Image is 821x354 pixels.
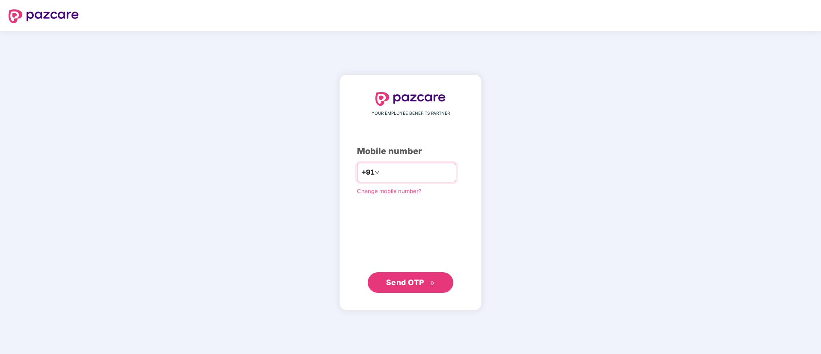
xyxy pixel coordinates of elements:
[9,9,79,23] img: logo
[357,187,422,194] a: Change mobile number?
[357,145,464,158] div: Mobile number
[362,167,375,178] span: +91
[372,110,450,117] span: YOUR EMPLOYEE BENEFITS PARTNER
[430,280,435,286] span: double-right
[386,278,424,287] span: Send OTP
[368,272,453,293] button: Send OTPdouble-right
[375,92,446,106] img: logo
[375,170,380,175] span: down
